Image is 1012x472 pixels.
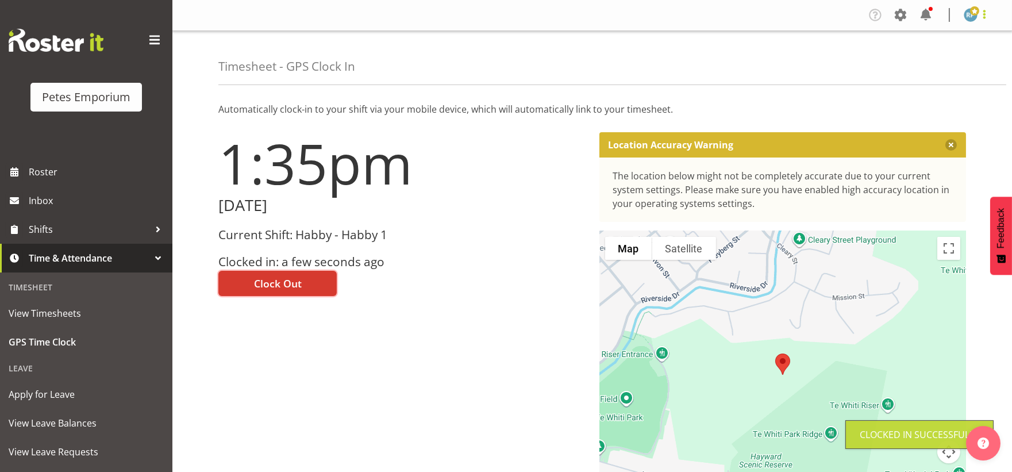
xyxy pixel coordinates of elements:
[652,237,716,260] button: Show satellite imagery
[3,356,170,380] div: Leave
[9,415,164,432] span: View Leave Balances
[9,443,164,461] span: View Leave Requests
[218,228,586,241] h3: Current Shift: Habby - Habby 1
[937,440,960,463] button: Map camera controls
[254,276,302,291] span: Clock Out
[978,438,989,449] img: help-xxl-2.png
[3,275,170,299] div: Timesheet
[218,271,337,296] button: Clock Out
[42,89,130,106] div: Petes Emporium
[860,428,979,442] div: Clocked in Successfully
[613,169,953,210] div: The location below might not be completely accurate due to your current system settings. Please m...
[3,299,170,328] a: View Timesheets
[990,197,1012,275] button: Feedback - Show survey
[218,197,586,214] h2: [DATE]
[609,139,734,151] p: Location Accuracy Warning
[996,208,1006,248] span: Feedback
[29,192,167,209] span: Inbox
[218,102,966,116] p: Automatically clock-in to your shift via your mobile device, which will automatically link to you...
[218,60,355,73] h4: Timesheet - GPS Clock In
[3,328,170,356] a: GPS Time Clock
[945,139,957,151] button: Close message
[9,29,103,52] img: Rosterit website logo
[9,333,164,351] span: GPS Time Clock
[605,237,652,260] button: Show street map
[964,8,978,22] img: reina-puketapu721.jpg
[3,438,170,466] a: View Leave Requests
[218,132,586,194] h1: 1:35pm
[218,255,586,268] h3: Clocked in: a few seconds ago
[937,237,960,260] button: Toggle fullscreen view
[3,409,170,438] a: View Leave Balances
[3,380,170,409] a: Apply for Leave
[29,221,149,238] span: Shifts
[9,386,164,403] span: Apply for Leave
[9,305,164,322] span: View Timesheets
[29,250,149,267] span: Time & Attendance
[29,163,167,181] span: Roster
